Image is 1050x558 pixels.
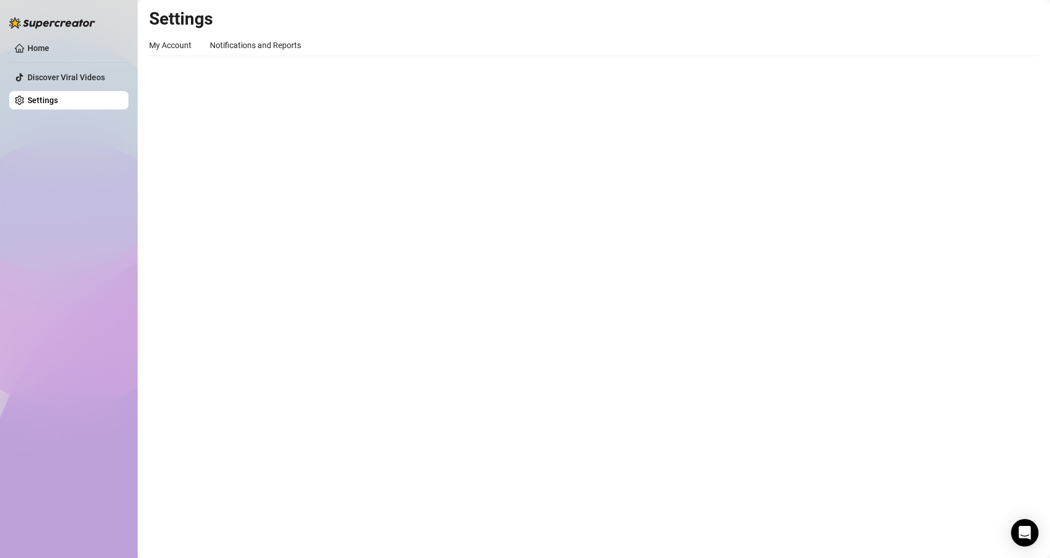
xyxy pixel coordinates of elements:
a: Discover Viral Videos [28,73,105,82]
a: Settings [28,96,58,105]
div: My Account [149,39,192,52]
h2: Settings [149,8,1039,30]
img: logo-BBDzfeDw.svg [9,17,95,29]
a: Home [28,44,49,53]
div: Notifications and Reports [210,39,301,52]
div: Open Intercom Messenger [1011,519,1039,547]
